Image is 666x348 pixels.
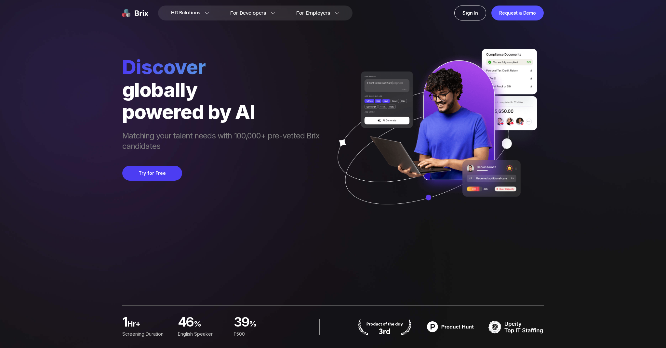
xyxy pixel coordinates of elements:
a: Request a Demo [491,6,544,20]
div: Screening duration [122,330,170,338]
div: F500 [234,330,282,338]
span: 46 [178,316,194,329]
span: For Employers [296,10,330,17]
div: globally [122,79,326,101]
span: HR Solutions [171,8,200,18]
a: Sign In [454,6,486,20]
img: product hunt badge [423,319,478,335]
button: Try for Free [122,166,182,181]
span: % [194,319,226,332]
span: Discover [122,55,326,79]
img: product hunt badge [357,319,412,335]
span: Matching your talent needs with 100,000+ pre-vetted Brix candidates [122,131,326,153]
span: 1 [122,316,127,329]
div: English Speaker [178,330,226,338]
span: hr+ [127,319,170,332]
img: TOP IT STAFFING [488,319,544,335]
div: powered by AI [122,101,326,123]
span: 39 [234,316,249,329]
span: For Developers [230,10,266,17]
span: % [249,319,282,332]
img: ai generate [326,49,544,224]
